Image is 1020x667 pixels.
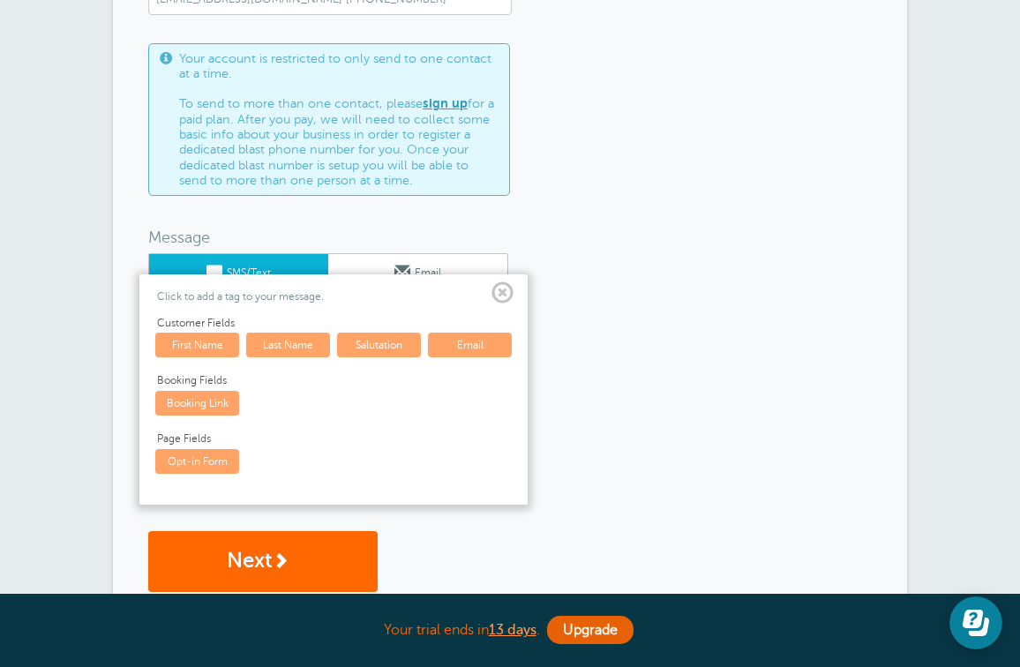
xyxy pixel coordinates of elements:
iframe: Resource center [949,596,1002,649]
a: First Name [155,333,239,357]
a: sign up [423,96,468,110]
span: Booking Fields [157,374,514,386]
div: Your trial ends in . [113,611,907,649]
a: 13 days [489,622,536,638]
span: Customer Fields [157,317,514,329]
a: SMS/Text [149,254,328,288]
label: Message [148,229,210,245]
a: Email [328,254,507,288]
p: Click to add a tag to your message. [157,290,510,303]
a: Next [148,531,378,592]
a: Last Name [246,333,330,357]
a: Booking Link [155,391,239,416]
span: Your account is restricted to only send to one contact at a time. To send to more than one contac... [179,51,499,189]
a: Email [428,333,512,357]
a: Opt-in Form [155,449,239,474]
span: Page Fields [157,432,514,445]
a: Upgrade [547,616,634,644]
a: Salutation [337,333,421,357]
